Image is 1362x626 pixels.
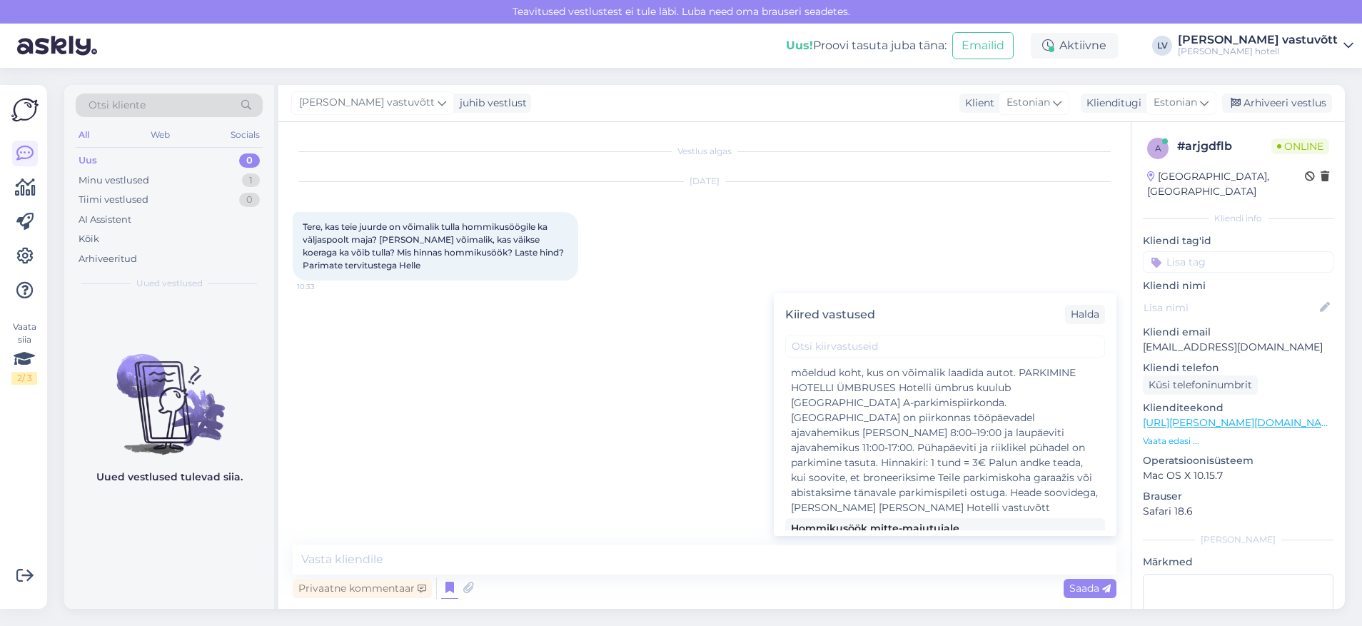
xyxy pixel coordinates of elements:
div: Klient [959,96,994,111]
p: Kliendi telefon [1143,360,1333,375]
div: Socials [228,126,263,144]
div: [PERSON_NAME] [1143,533,1333,546]
div: Vaata siia [11,320,37,385]
div: All [76,126,92,144]
div: [DATE] [293,175,1116,188]
button: Emailid [952,32,1014,59]
p: Kliendi nimi [1143,278,1333,293]
div: juhib vestlust [454,96,527,111]
p: Kliendi email [1143,325,1333,340]
p: Klienditeekond [1143,400,1333,415]
div: Arhiveeri vestlus [1222,94,1332,113]
div: Kõik [79,232,99,246]
p: Brauser [1143,489,1333,504]
div: [GEOGRAPHIC_DATA], [GEOGRAPHIC_DATA] [1147,169,1305,199]
div: [PERSON_NAME] hotell [1178,46,1338,57]
p: Uued vestlused tulevad siia. [96,470,243,485]
input: Lisa nimi [1144,300,1317,315]
p: Kliendi tag'id [1143,233,1333,248]
div: 0 [239,153,260,168]
span: Saada [1069,582,1111,595]
div: Arhiveeritud [79,252,137,266]
div: 2 / 3 [11,372,37,385]
span: Estonian [1007,95,1050,111]
input: Lisa tag [1143,251,1333,273]
p: Mac OS X 10.15.7 [1143,468,1333,483]
div: Privaatne kommentaar [293,579,432,598]
div: Tiimi vestlused [79,193,148,207]
input: Otsi kiirvastuseid [785,335,1105,358]
img: No chats [64,328,274,457]
p: Märkmed [1143,555,1333,570]
div: 1 [242,173,260,188]
div: Küsi telefoninumbrit [1143,375,1258,395]
div: Vestlus algas [293,145,1116,158]
p: Vaata edasi ... [1143,435,1333,448]
span: Otsi kliente [89,98,146,113]
span: 10:33 [297,281,350,292]
span: Online [1271,138,1329,154]
p: Safari 18.6 [1143,504,1333,519]
span: [PERSON_NAME] vastuvõtt [299,95,435,111]
p: Operatsioonisüsteem [1143,453,1333,468]
div: 0 [239,193,260,207]
div: Proovi tasuta juba täna: [786,37,947,54]
div: Minu vestlused [79,173,149,188]
div: Kliendi info [1143,212,1333,225]
b: Uus! [786,39,813,52]
p: [EMAIL_ADDRESS][DOMAIN_NAME] [1143,340,1333,355]
div: Halda [1065,305,1105,324]
span: Estonian [1154,95,1197,111]
span: Tere, kas teie juurde on võimalik tulla hommikusöögile ka väljaspoolt maja? [PERSON_NAME] võimali... [303,221,566,271]
div: [PERSON_NAME] vastuvõtt [1178,34,1338,46]
div: Tere! Täname Teid kirja eest! Parkimiseks on kaks võimalust: PARKIMINE GARAAŽIS [PERSON_NAME] hot... [791,306,1099,515]
div: Hommikusöök mitte-majutujale [791,521,1099,536]
div: Kiired vastused [785,306,875,323]
div: Uus [79,153,97,168]
div: Klienditugi [1081,96,1141,111]
div: Web [148,126,173,144]
span: Uued vestlused [136,277,203,290]
div: Aktiivne [1031,33,1118,59]
div: AI Assistent [79,213,131,227]
span: a [1155,143,1161,153]
a: [PERSON_NAME] vastuvõtt[PERSON_NAME] hotell [1178,34,1353,57]
div: # arjgdflb [1177,138,1271,155]
img: Askly Logo [11,96,39,123]
div: LV [1152,36,1172,56]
